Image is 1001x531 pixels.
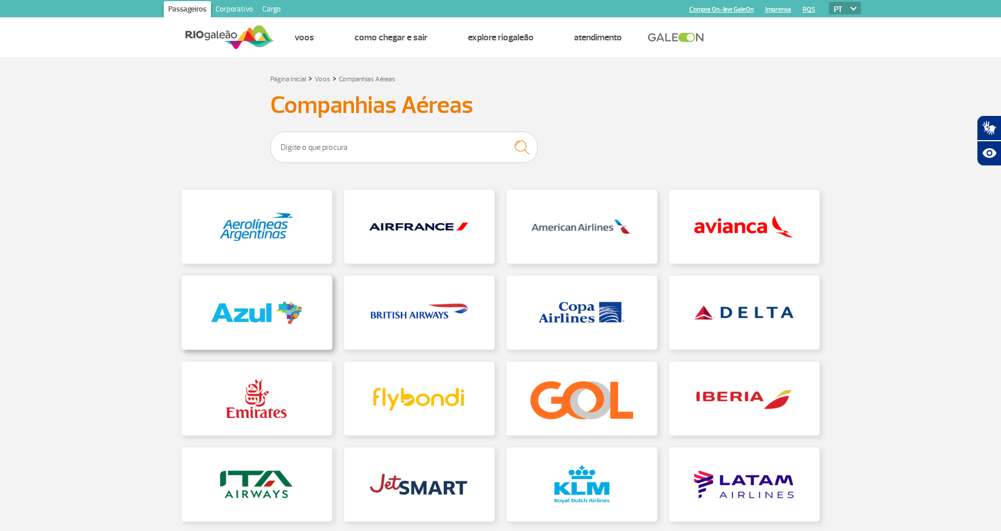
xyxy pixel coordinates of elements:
[270,131,538,163] input: Digite o que procura
[689,6,754,13] a: Compra On-line GaleOn
[574,32,622,43] a: Atendimento
[308,71,312,85] a: >
[977,141,1001,166] button: Abrir recursos assistivos.
[270,91,731,120] h3: Companhias Aéreas
[468,32,534,43] a: Explore RIOgaleão
[977,115,1001,166] div: Plugin de acessibilidade da Hand Talk.
[294,32,314,43] a: Voos
[354,32,428,43] a: Como chegar e sair
[333,71,337,85] a: >
[803,6,815,13] a: RQS
[164,1,211,20] a: Passageiros
[977,115,1001,141] button: Abrir tradutor de língua de sinais.
[258,1,285,20] a: Cargo
[270,75,306,84] a: Página Inicial
[315,75,330,84] a: Voos
[339,75,395,84] a: Companhias Aéreas
[211,1,258,20] a: Corporativo
[765,6,791,13] a: Imprensa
